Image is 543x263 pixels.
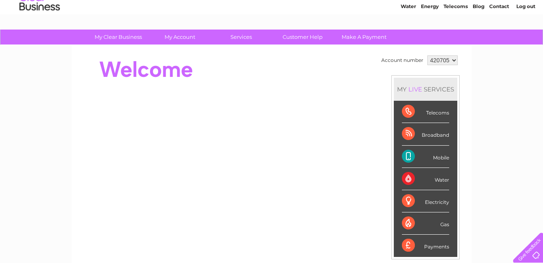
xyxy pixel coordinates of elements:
[402,168,449,190] div: Water
[444,34,468,40] a: Telecoms
[85,30,152,45] a: My Clear Business
[421,34,439,40] a: Energy
[394,78,457,101] div: MY SERVICES
[516,34,535,40] a: Log out
[402,212,449,235] div: Gas
[402,190,449,212] div: Electricity
[391,4,446,14] a: 0333 014 3131
[402,101,449,123] div: Telecoms
[146,30,213,45] a: My Account
[379,53,425,67] td: Account number
[489,34,509,40] a: Contact
[19,21,60,46] img: logo.png
[81,4,463,39] div: Clear Business is a trading name of Verastar Limited (registered in [GEOGRAPHIC_DATA] No. 3667643...
[269,30,336,45] a: Customer Help
[402,146,449,168] div: Mobile
[473,34,484,40] a: Blog
[331,30,397,45] a: Make A Payment
[402,235,449,257] div: Payments
[401,34,416,40] a: Water
[407,85,424,93] div: LIVE
[402,123,449,145] div: Broadband
[208,30,275,45] a: Services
